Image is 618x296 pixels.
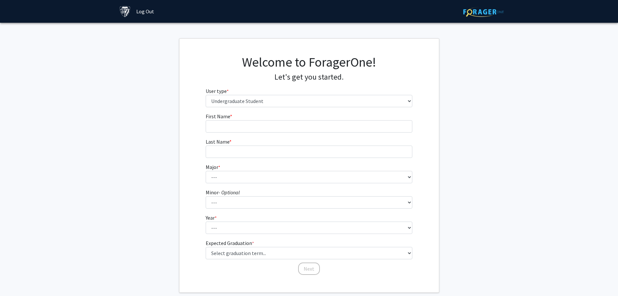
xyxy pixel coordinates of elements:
label: Expected Graduation [206,239,254,247]
label: Minor [206,188,240,196]
img: ForagerOne Logo [463,7,504,17]
label: Year [206,214,217,222]
img: Johns Hopkins University Logo [119,6,131,17]
button: Next [298,263,320,275]
span: First Name [206,113,230,120]
h4: Let's get you started. [206,72,412,82]
span: Last Name [206,138,229,145]
label: User type [206,87,229,95]
i: - Optional [219,189,240,196]
iframe: Chat [5,267,28,291]
h1: Welcome to ForagerOne! [206,54,412,70]
label: Major [206,163,220,171]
